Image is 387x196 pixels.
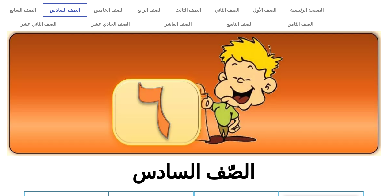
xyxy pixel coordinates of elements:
[3,3,43,17] a: الصف السابع
[131,3,169,17] a: الصف الرابع
[43,3,87,17] a: الصف السادس
[209,17,270,31] a: الصف التاسع
[3,17,74,31] a: الصف الثاني عشر
[208,3,246,17] a: الصف الثاني
[283,3,331,17] a: الصفحة الرئيسية
[92,160,295,184] h2: الصّف السادس
[147,17,209,31] a: الصف العاشر
[87,3,131,17] a: الصف الخامس
[74,17,147,31] a: الصف الحادي عشر
[246,3,283,17] a: الصف الأول
[270,17,331,31] a: الصف الثامن
[168,3,208,17] a: الصف الثالث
